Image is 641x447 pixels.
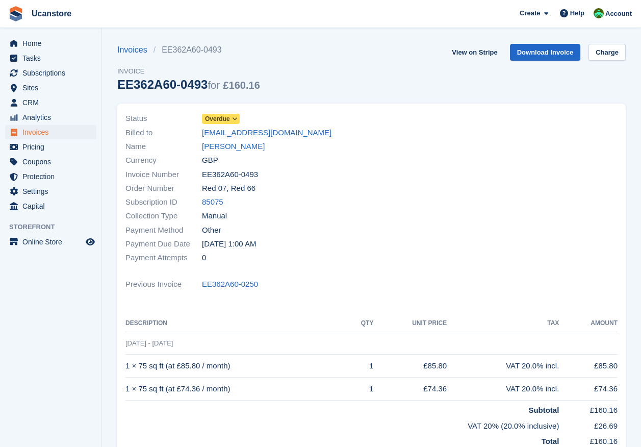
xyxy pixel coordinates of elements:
span: for [208,80,219,91]
span: Tasks [22,51,84,65]
span: Payment Method [125,225,202,236]
span: Settings [22,184,84,198]
span: Invoice [117,66,260,77]
th: Tax [447,315,559,332]
span: Storefront [9,222,101,232]
span: Subscriptions [22,66,84,80]
span: Currency [125,155,202,166]
span: Capital [22,199,84,213]
img: Leanne Tythcott [594,8,604,18]
span: Coupons [22,155,84,169]
span: Subscription ID [125,196,202,208]
span: Analytics [22,110,84,125]
nav: breadcrumbs [117,44,260,56]
td: £74.36 [559,378,618,401]
div: VAT 20.0% incl. [447,360,559,372]
a: [EMAIL_ADDRESS][DOMAIN_NAME] [202,127,331,139]
span: Invoice Number [125,169,202,181]
span: £160.16 [223,80,260,91]
span: Overdue [205,114,230,123]
td: 1 × 75 sq ft (at £74.36 / month) [125,378,347,401]
td: £85.80 [559,355,618,378]
a: 85075 [202,196,223,208]
span: [DATE] - [DATE] [125,339,173,347]
a: menu [5,66,96,80]
a: menu [5,199,96,213]
td: 1 [347,378,373,401]
span: Manual [202,210,227,222]
span: Help [570,8,584,18]
span: Sites [22,81,84,95]
td: 1 [347,355,373,378]
td: £74.36 [373,378,447,401]
span: Online Store [22,235,84,249]
td: £26.69 [559,416,618,432]
a: Download Invoice [510,44,581,61]
a: Charge [588,44,626,61]
th: Description [125,315,347,332]
span: Order Number [125,183,202,194]
a: menu [5,184,96,198]
span: Previous Invoice [125,279,202,290]
span: Billed to [125,127,202,139]
strong: Subtotal [528,406,559,414]
span: Pricing [22,140,84,154]
span: Account [605,9,632,19]
td: £160.16 [559,401,618,416]
div: VAT 20.0% incl. [447,383,559,395]
img: stora-icon-8386f47178a22dfd0bd8f6a31ec36ba5ce8667c1dd55bd0f319d3a0aa187defe.svg [8,6,23,21]
a: menu [5,155,96,169]
span: Create [520,8,540,18]
a: Ucanstore [28,5,75,22]
a: menu [5,51,96,65]
th: Amount [559,315,618,332]
time: 2025-07-23 00:00:00 UTC [202,238,256,250]
td: 1 × 75 sq ft (at £85.80 / month) [125,355,347,378]
a: menu [5,125,96,139]
span: EE362A60-0493 [202,169,258,181]
span: Status [125,113,202,125]
span: 0 [202,252,206,264]
a: menu [5,36,96,51]
th: QTY [347,315,373,332]
a: menu [5,95,96,110]
span: Home [22,36,84,51]
span: Payment Attempts [125,252,202,264]
a: EE362A60-0250 [202,279,258,290]
a: Invoices [117,44,153,56]
span: Payment Due Date [125,238,202,250]
span: CRM [22,95,84,110]
span: GBP [202,155,218,166]
a: menu [5,110,96,125]
span: Invoices [22,125,84,139]
a: [PERSON_NAME] [202,141,265,153]
a: menu [5,235,96,249]
span: Name [125,141,202,153]
span: Collection Type [125,210,202,222]
a: menu [5,140,96,154]
a: menu [5,169,96,184]
td: VAT 20% (20.0% inclusive) [125,416,559,432]
a: Overdue [202,113,240,125]
strong: Total [542,437,559,445]
span: Protection [22,169,84,184]
span: Other [202,225,221,236]
a: View on Stripe [448,44,501,61]
span: Red 07, Red 66 [202,183,255,194]
th: Unit Price [373,315,447,332]
div: EE362A60-0493 [117,78,260,91]
a: Preview store [84,236,96,248]
a: menu [5,81,96,95]
td: £85.80 [373,355,447,378]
